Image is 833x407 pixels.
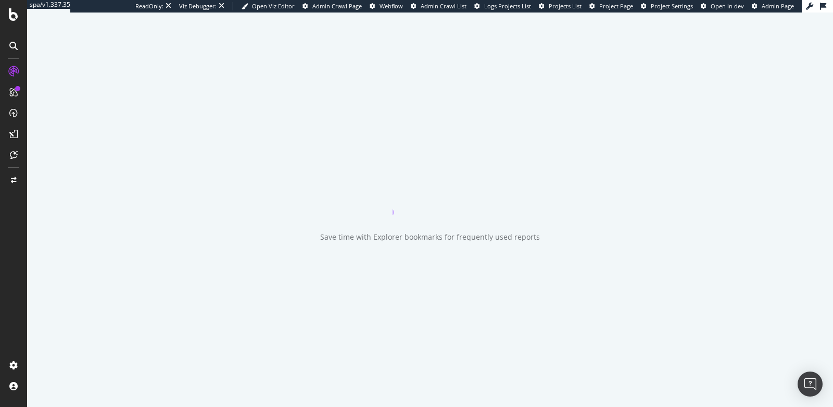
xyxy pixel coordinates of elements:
[798,372,823,397] div: Open Intercom Messenger
[312,2,362,10] span: Admin Crawl Page
[599,2,633,10] span: Project Page
[242,2,295,10] a: Open Viz Editor
[421,2,466,10] span: Admin Crawl List
[252,2,295,10] span: Open Viz Editor
[589,2,633,10] a: Project Page
[701,2,744,10] a: Open in dev
[320,232,540,242] div: Save time with Explorer bookmarks for frequently used reports
[549,2,582,10] span: Projects List
[380,2,403,10] span: Webflow
[135,2,163,10] div: ReadOnly:
[302,2,362,10] a: Admin Crawl Page
[711,2,744,10] span: Open in dev
[539,2,582,10] a: Projects List
[411,2,466,10] a: Admin Crawl List
[370,2,403,10] a: Webflow
[651,2,693,10] span: Project Settings
[752,2,794,10] a: Admin Page
[484,2,531,10] span: Logs Projects List
[641,2,693,10] a: Project Settings
[393,178,468,215] div: animation
[179,2,217,10] div: Viz Debugger:
[474,2,531,10] a: Logs Projects List
[762,2,794,10] span: Admin Page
